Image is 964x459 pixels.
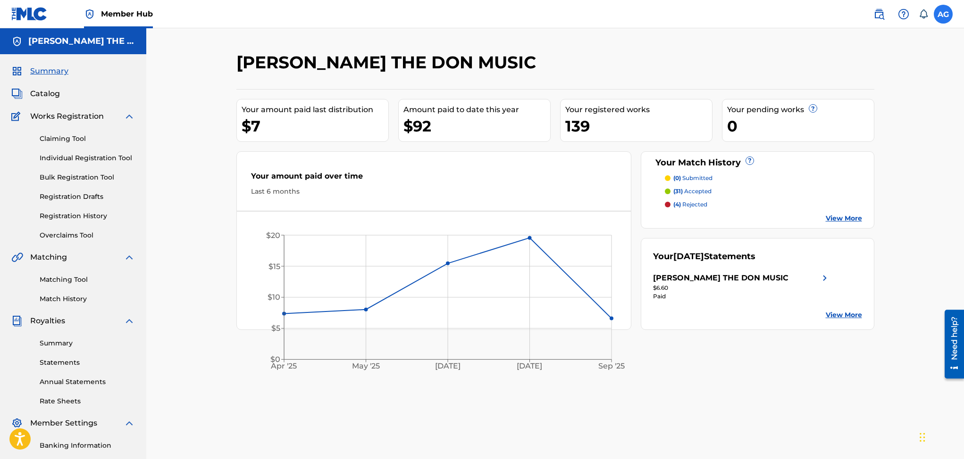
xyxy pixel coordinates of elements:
[673,187,712,196] p: accepted
[919,9,928,19] div: Notifications
[673,201,681,208] span: (4)
[30,88,60,99] span: Catalog
[665,200,862,209] a: (4) rejected
[270,361,297,370] tspan: Apr '25
[101,8,153,19] span: Member Hub
[266,231,280,240] tspan: $20
[242,104,388,115] div: Your amount paid last distribution
[30,252,67,263] span: Matching
[11,66,23,77] img: Summary
[30,315,65,327] span: Royalties
[30,66,68,77] span: Summary
[873,8,885,20] img: search
[11,418,23,429] img: Member Settings
[727,104,874,115] div: Your pending works
[11,88,60,99] a: CatalogCatalog
[251,171,617,187] div: Your amount paid over time
[40,377,135,387] a: Annual Statements
[40,211,135,221] a: Registration History
[653,272,788,284] div: [PERSON_NAME] THE DON MUSIC
[11,66,68,77] a: SummarySummary
[40,192,135,202] a: Registration Drafts
[517,361,542,370] tspan: [DATE]
[40,230,135,240] a: Overclaims Tool
[271,324,280,333] tspan: $5
[124,418,135,429] img: expand
[665,187,862,196] a: (31) accepted
[826,310,862,320] a: View More
[403,115,550,137] div: $92
[28,36,135,47] h5: DEON THE DON MUSIC
[40,153,135,163] a: Individual Registration Tool
[11,36,23,47] img: Accounts
[746,157,754,164] span: ?
[40,294,135,304] a: Match History
[870,5,889,24] a: Public Search
[565,115,712,137] div: 139
[938,306,964,382] iframe: Resource Center
[40,441,135,451] a: Banking Information
[11,88,23,99] img: Catalog
[30,418,97,429] span: Member Settings
[11,315,23,327] img: Royalties
[565,104,712,115] div: Your registered works
[268,293,280,302] tspan: $10
[653,284,830,292] div: $6.60
[40,396,135,406] a: Rate Sheets
[124,111,135,122] img: expand
[268,262,280,271] tspan: $15
[435,361,460,370] tspan: [DATE]
[30,111,104,122] span: Works Registration
[727,115,874,137] div: 0
[236,52,541,73] h2: [PERSON_NAME] THE DON MUSIC
[11,252,23,263] img: Matching
[40,172,135,182] a: Bulk Registration Tool
[665,174,862,182] a: (0) submitted
[653,156,862,169] div: Your Match History
[673,251,704,262] span: [DATE]
[673,188,683,195] span: (31)
[653,250,755,263] div: Your Statements
[894,5,913,24] div: Help
[40,338,135,348] a: Summary
[242,115,388,137] div: $7
[934,5,953,24] div: User Menu
[809,105,817,112] span: ?
[84,8,95,20] img: Top Rightsholder
[653,272,830,301] a: [PERSON_NAME] THE DON MUSICright chevron icon$6.60Paid
[352,361,380,370] tspan: May '25
[673,174,713,182] p: submitted
[251,187,617,197] div: Last 6 months
[11,7,48,21] img: MLC Logo
[403,104,550,115] div: Amount paid to date this year
[898,8,909,20] img: help
[40,134,135,144] a: Claiming Tool
[920,423,925,451] div: Drag
[11,111,24,122] img: Works Registration
[270,355,280,364] tspan: $0
[673,174,681,181] span: (0)
[124,315,135,327] img: expand
[917,414,964,459] iframe: Chat Widget
[598,361,624,370] tspan: Sep '25
[653,292,830,301] div: Paid
[124,252,135,263] img: expand
[673,200,707,209] p: rejected
[826,213,862,223] a: View More
[40,275,135,285] a: Matching Tool
[40,358,135,368] a: Statements
[819,272,830,284] img: right chevron icon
